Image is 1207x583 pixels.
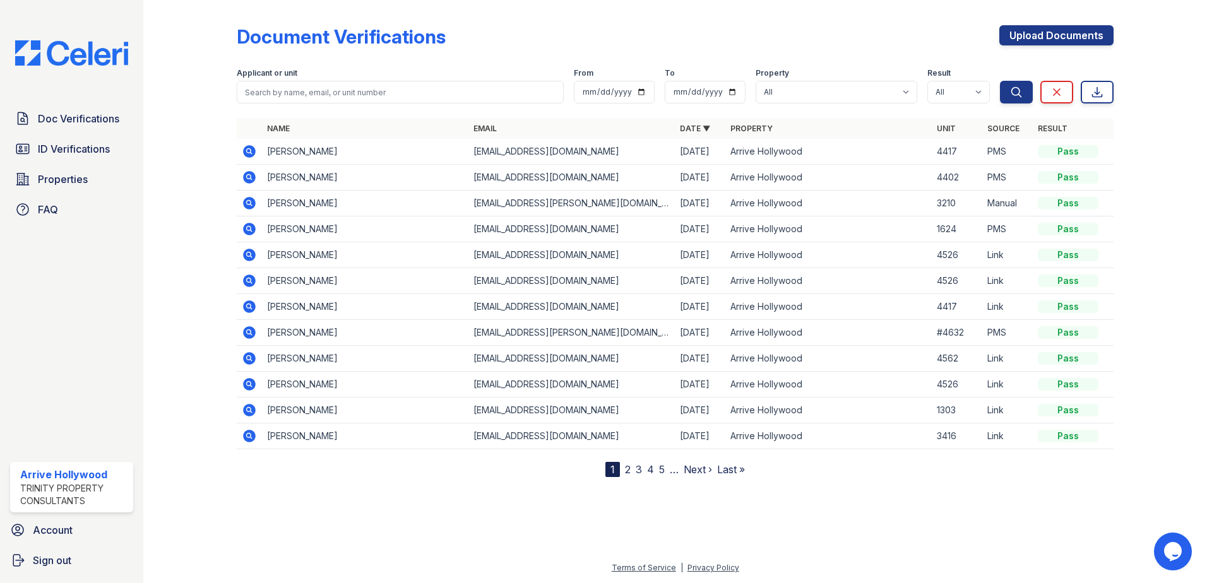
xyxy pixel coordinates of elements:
[982,294,1033,320] td: Link
[756,68,789,78] label: Property
[33,522,73,538] span: Account
[670,462,679,477] span: …
[675,423,725,449] td: [DATE]
[932,397,982,423] td: 1303
[267,124,290,133] a: Name
[725,320,932,346] td: Arrive Hollywood
[1038,300,1098,313] div: Pass
[982,423,1033,449] td: Link
[725,191,932,216] td: Arrive Hollywood
[932,423,982,449] td: 3416
[468,165,675,191] td: [EMAIL_ADDRESS][DOMAIN_NAME]
[675,346,725,372] td: [DATE]
[237,81,564,103] input: Search by name, email, or unit number
[982,268,1033,294] td: Link
[468,268,675,294] td: [EMAIL_ADDRESS][DOMAIN_NAME]
[675,216,725,242] td: [DATE]
[725,216,932,242] td: Arrive Hollywood
[675,320,725,346] td: [DATE]
[982,397,1033,423] td: Link
[468,372,675,397] td: [EMAIL_ADDRESS][DOMAIN_NAME]
[636,463,642,476] a: 3
[5,40,138,66] img: CE_Logo_Blue-a8612792a0a2168367f1c8372b55b34899dd931a85d93a1a3d3e32e68fde9ad4.png
[982,372,1033,397] td: Link
[38,141,110,156] span: ID Verifications
[468,191,675,216] td: [EMAIL_ADDRESS][PERSON_NAME][DOMAIN_NAME]
[725,423,932,449] td: Arrive Hollywood
[605,462,620,477] div: 1
[262,423,468,449] td: [PERSON_NAME]
[20,467,128,482] div: Arrive Hollywood
[982,216,1033,242] td: PMS
[675,294,725,320] td: [DATE]
[932,294,982,320] td: 4417
[927,68,951,78] label: Result
[932,320,982,346] td: #4632
[1038,430,1098,442] div: Pass
[725,165,932,191] td: Arrive Hollywood
[20,482,128,507] div: Trinity Property Consultants
[647,463,654,476] a: 4
[932,191,982,216] td: 3210
[982,165,1033,191] td: PMS
[1038,404,1098,416] div: Pass
[987,124,1020,133] a: Source
[262,320,468,346] td: [PERSON_NAME]
[468,397,675,423] td: [EMAIL_ADDRESS][DOMAIN_NAME]
[10,106,133,131] a: Doc Verifications
[262,397,468,423] td: [PERSON_NAME]
[262,294,468,320] td: [PERSON_NAME]
[675,139,725,165] td: [DATE]
[675,242,725,268] td: [DATE]
[937,124,956,133] a: Unit
[725,397,932,423] td: Arrive Hollywood
[1038,326,1098,339] div: Pass
[262,165,468,191] td: [PERSON_NAME]
[5,548,138,573] a: Sign out
[717,463,745,476] a: Last »
[725,268,932,294] td: Arrive Hollywood
[1038,124,1067,133] a: Result
[982,320,1033,346] td: PMS
[725,242,932,268] td: Arrive Hollywood
[262,139,468,165] td: [PERSON_NAME]
[982,242,1033,268] td: Link
[725,372,932,397] td: Arrive Hollywood
[1038,223,1098,235] div: Pass
[262,242,468,268] td: [PERSON_NAME]
[725,294,932,320] td: Arrive Hollywood
[1038,145,1098,158] div: Pass
[932,268,982,294] td: 4526
[675,268,725,294] td: [DATE]
[1038,274,1098,287] div: Pass
[1038,249,1098,261] div: Pass
[730,124,773,133] a: Property
[612,563,676,572] a: Terms of Service
[5,517,138,543] a: Account
[675,397,725,423] td: [DATE]
[725,139,932,165] td: Arrive Hollywood
[468,216,675,242] td: [EMAIL_ADDRESS][DOMAIN_NAME]
[468,242,675,268] td: [EMAIL_ADDRESS][DOMAIN_NAME]
[932,242,982,268] td: 4526
[725,346,932,372] td: Arrive Hollywood
[33,553,71,568] span: Sign out
[262,268,468,294] td: [PERSON_NAME]
[932,165,982,191] td: 4402
[38,111,119,126] span: Doc Verifications
[1038,378,1098,391] div: Pass
[1038,197,1098,209] div: Pass
[262,191,468,216] td: [PERSON_NAME]
[574,68,593,78] label: From
[1154,533,1194,570] iframe: chat widget
[625,463,631,476] a: 2
[10,197,133,222] a: FAQ
[237,25,446,48] div: Document Verifications
[687,563,739,572] a: Privacy Policy
[468,346,675,372] td: [EMAIL_ADDRESS][DOMAIN_NAME]
[684,463,712,476] a: Next ›
[468,294,675,320] td: [EMAIL_ADDRESS][DOMAIN_NAME]
[932,139,982,165] td: 4417
[680,124,710,133] a: Date ▼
